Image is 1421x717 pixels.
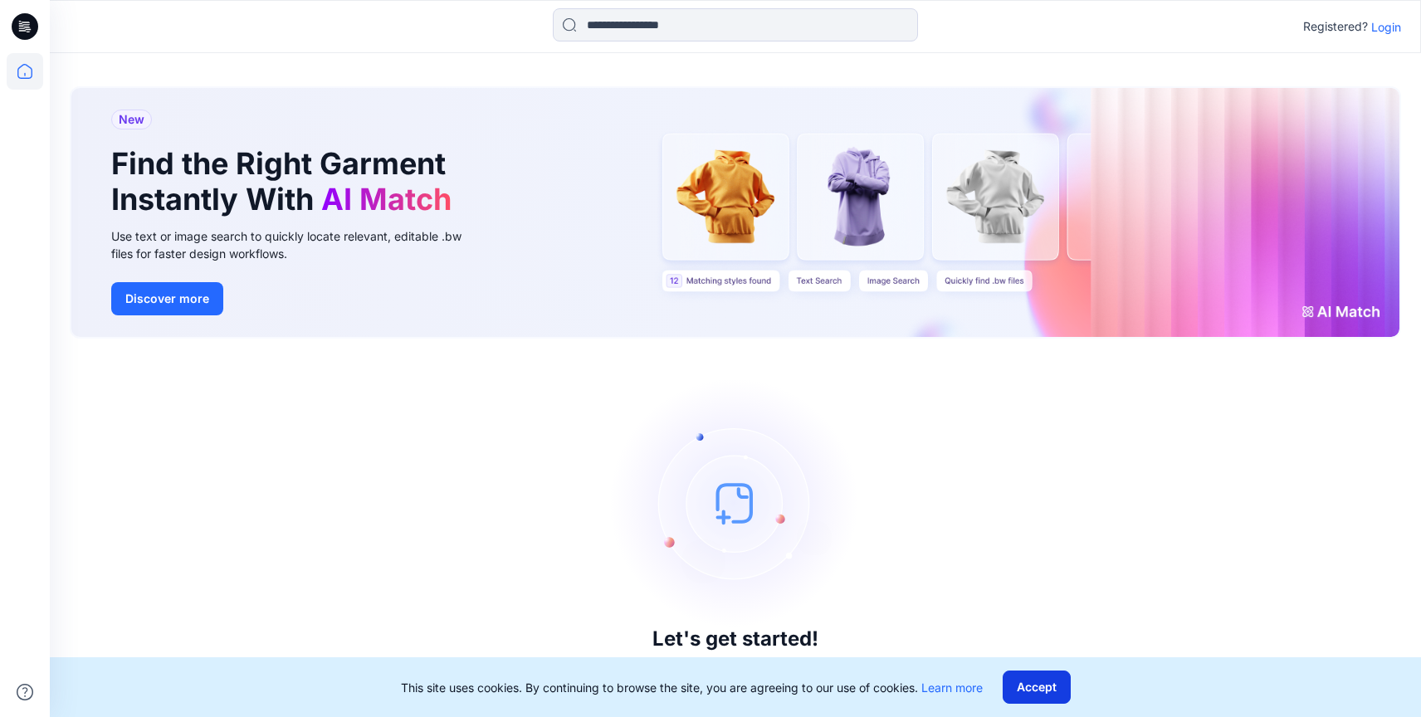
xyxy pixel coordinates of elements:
[652,627,818,651] h3: Let's get started!
[1371,18,1401,36] p: Login
[611,378,860,627] img: empty-state-image.svg
[111,146,460,217] h1: Find the Right Garment Instantly With
[1003,671,1071,704] button: Accept
[921,680,983,695] a: Learn more
[111,282,223,315] button: Discover more
[321,181,452,217] span: AI Match
[111,227,485,262] div: Use text or image search to quickly locate relevant, editable .bw files for faster design workflows.
[119,110,144,129] span: New
[1303,17,1368,37] p: Registered?
[401,679,983,696] p: This site uses cookies. By continuing to browse the site, you are agreeing to our use of cookies.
